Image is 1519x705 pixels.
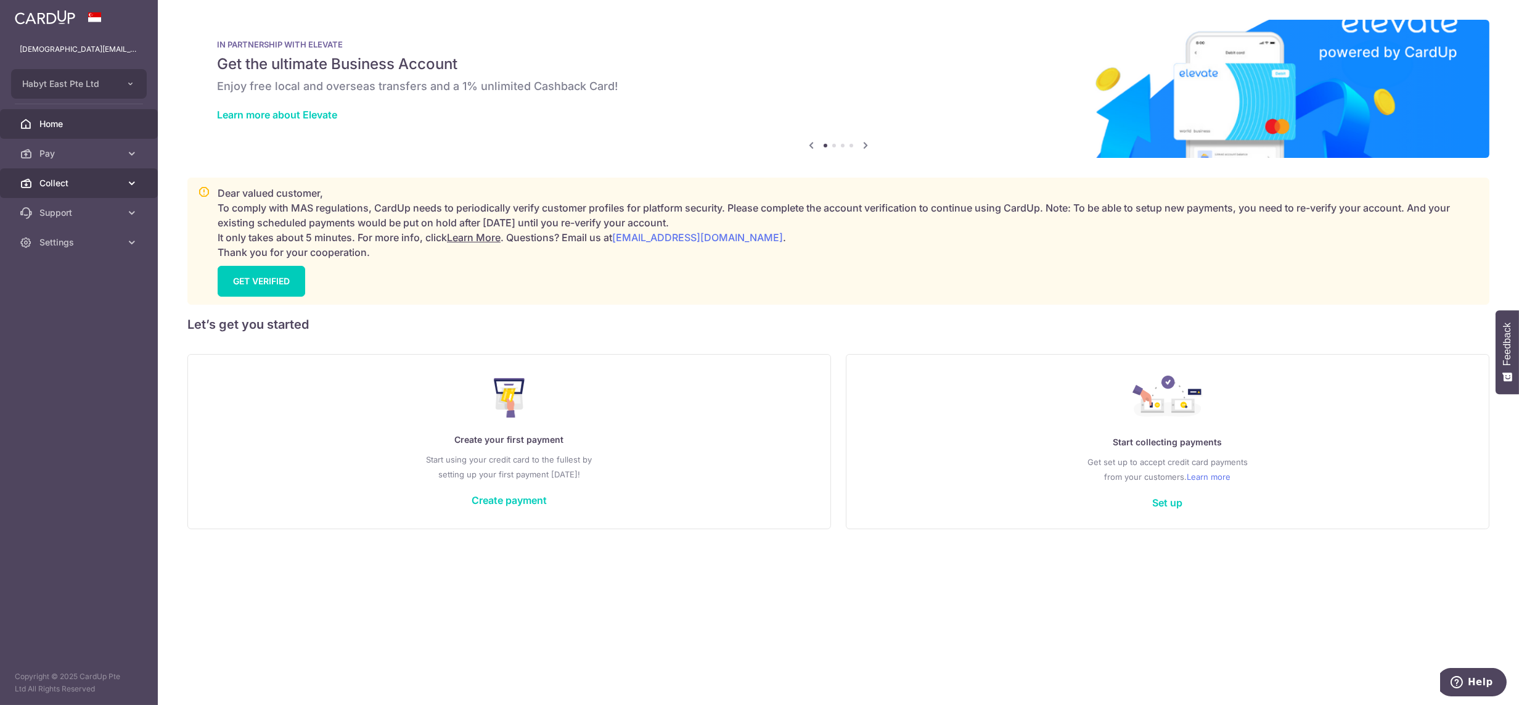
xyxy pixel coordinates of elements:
h5: Let’s get you started [187,315,1489,334]
span: Collect [39,177,121,189]
a: Create payment [472,494,547,506]
a: [EMAIL_ADDRESS][DOMAIN_NAME] [612,231,783,244]
img: Renovation banner [187,20,1489,158]
p: IN PARTNERSHIP WITH ELEVATE [217,39,1460,49]
p: Start using your credit card to the fullest by setting up your first payment [DATE]! [213,452,806,482]
span: Support [39,207,121,219]
button: Feedback - Show survey [1496,310,1519,394]
p: Create your first payment [213,432,806,447]
span: Habyt East Pte Ltd [22,78,113,90]
span: Home [39,118,121,130]
iframe: Opens a widget where you can find more information [1440,668,1507,699]
a: Learn more about Elevate [217,109,337,121]
a: GET VERIFIED [218,266,305,297]
h5: Get the ultimate Business Account [217,54,1460,74]
a: Learn more [1187,469,1231,484]
span: Pay [39,147,121,160]
p: Start collecting payments [871,435,1464,450]
h6: Enjoy free local and overseas transfers and a 1% unlimited Cashback Card! [217,79,1460,94]
img: Make Payment [494,378,525,418]
p: Dear valued customer, To comply with MAS regulations, CardUp needs to periodically verify custome... [218,186,1479,260]
img: CardUp [15,10,75,25]
img: Collect Payment [1132,376,1203,420]
button: Habyt East Pte Ltd [11,69,147,99]
a: Learn More [447,231,501,244]
span: Settings [39,236,121,249]
a: Set up [1153,497,1183,509]
p: [DEMOGRAPHIC_DATA][EMAIL_ADDRESS][DOMAIN_NAME] [20,43,138,56]
span: Feedback [1502,323,1513,366]
p: Get set up to accept credit card payments from your customers. [871,455,1464,484]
